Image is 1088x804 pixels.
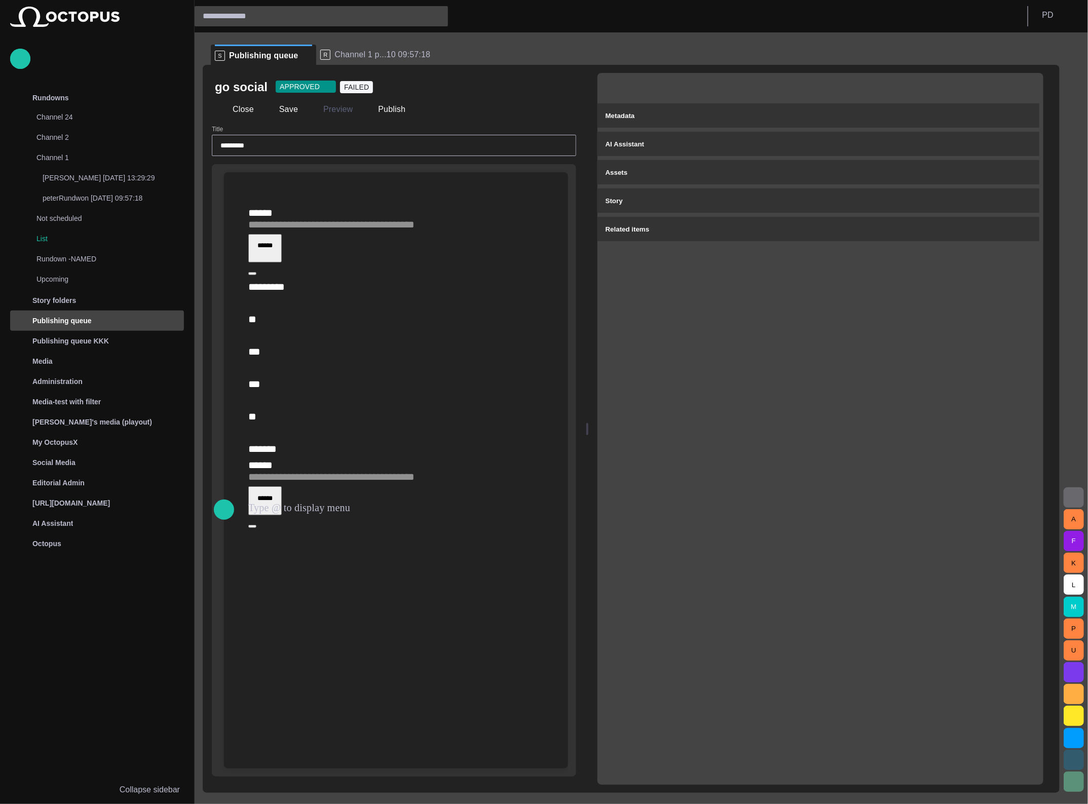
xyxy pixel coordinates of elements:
span: Channel 1 p...10 09:57:18 [334,50,430,60]
ul: main menu [10,88,184,554]
span: Story [606,197,623,205]
p: Editorial Admin [32,478,85,488]
p: Administration [32,376,83,387]
span: AI Assistant [606,140,645,148]
p: Publishing queue KKK [32,336,109,346]
div: [PERSON_NAME] [DATE] 13:29:29 [22,169,184,189]
button: AI Assistant [597,132,1039,156]
div: [PERSON_NAME]'s media (playout) [10,412,184,432]
p: My OctopusX [32,437,78,447]
p: Story folders [32,295,76,305]
div: Publishing queue [10,311,184,331]
p: S [215,51,225,61]
p: Media-test with filter [32,397,101,407]
button: Collapse sidebar [10,780,184,800]
span: Metadata [606,112,635,120]
p: peterRundwon [DATE] 09:57:18 [43,193,184,203]
button: U [1064,640,1084,661]
button: A [1064,509,1084,529]
p: Media [32,356,53,366]
p: AI Assistant [32,518,73,528]
p: Channel 1 [36,152,164,163]
button: PD [1034,6,1082,24]
p: Rundowns [32,93,69,103]
div: peterRundwon [DATE] 09:57:18 [22,189,184,209]
button: Related items [597,217,1039,241]
span: APPROVED [280,82,320,92]
label: Title [212,125,223,134]
button: Story [597,188,1039,213]
button: Close [215,100,257,119]
p: Octopus [32,539,61,549]
p: Channel 2 [36,132,164,142]
p: Rundown -NAMED [36,254,164,264]
button: L [1064,575,1084,595]
div: RChannel 1 p...10 09:57:18 [316,45,448,65]
p: [PERSON_NAME] [DATE] 13:29:29 [43,173,184,183]
span: FAILED [344,82,369,92]
p: R [320,50,330,60]
p: Not scheduled [36,213,164,223]
span: Publishing queue [229,51,298,61]
button: P [1064,619,1084,639]
p: List [36,234,184,244]
div: Octopus [10,533,184,554]
p: [URL][DOMAIN_NAME] [32,498,110,508]
img: Octopus News Room [10,7,120,27]
p: Collapse sidebar [120,784,180,796]
p: Social Media [32,457,76,468]
button: M [1064,597,1084,617]
p: P D [1042,9,1054,21]
button: Save [261,100,302,119]
div: List [16,229,184,250]
div: SPublishing queue [211,45,316,65]
p: Channel 24 [36,112,164,122]
button: APPROVED [276,81,336,93]
div: Media [10,351,184,371]
div: AI Assistant [10,513,184,533]
button: Publish [360,100,409,119]
span: Assets [606,169,628,176]
button: Metadata [597,103,1039,128]
button: K [1064,553,1084,573]
div: [URL][DOMAIN_NAME] [10,493,184,513]
h2: go social [215,79,268,95]
span: Related items [606,225,650,233]
p: Upcoming [36,274,164,284]
button: F [1064,531,1084,551]
button: Assets [597,160,1039,184]
p: [PERSON_NAME]'s media (playout) [32,417,152,427]
p: Publishing queue [32,316,92,326]
div: Media-test with filter [10,392,184,412]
